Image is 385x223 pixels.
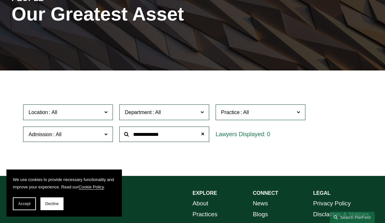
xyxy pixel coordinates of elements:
[193,190,217,196] strong: EXPLORE
[29,110,48,115] span: Location
[6,169,122,217] section: Cookie banner
[267,131,270,137] span: 0
[18,202,30,206] span: Accept
[45,202,59,206] span: Decline
[253,190,278,196] strong: CONNECT
[221,110,240,115] span: Practice
[125,110,152,115] span: Department
[313,190,330,196] strong: LEGAL
[79,185,104,189] a: Cookie Policy
[193,209,218,220] a: Practices
[253,198,268,209] a: News
[13,176,116,191] p: We use cookies to provide necessary functionality and improve your experience. Read our .
[193,198,208,209] a: About
[330,212,375,223] a: Search this site
[253,209,268,220] a: Blogs
[13,197,36,210] button: Accept
[29,132,52,137] span: Admission
[40,197,64,210] button: Decline
[313,198,351,209] a: Privacy Policy
[12,3,253,25] h1: Our Greatest Asset
[313,209,369,220] a: Disclaimer & Notices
